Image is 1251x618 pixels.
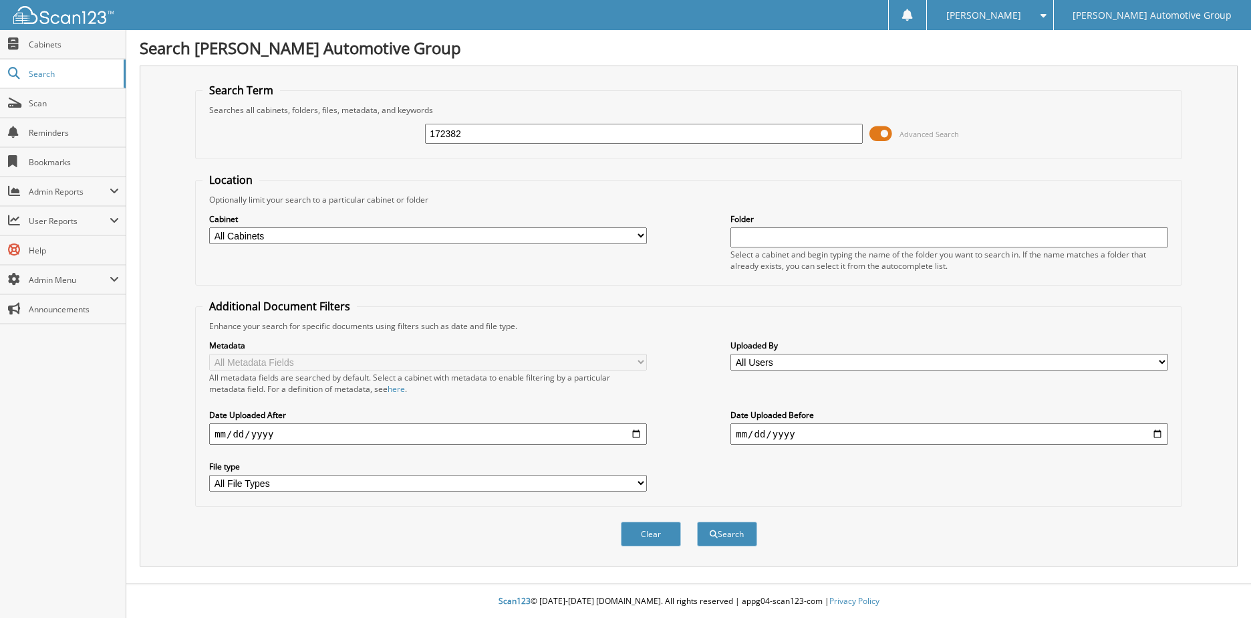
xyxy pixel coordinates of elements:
input: end [730,423,1168,445]
label: Date Uploaded Before [730,409,1168,421]
label: File type [209,461,647,472]
button: Search [697,522,757,546]
legend: Additional Document Filters [202,299,357,314]
label: Cabinet [209,213,647,225]
span: Scan [29,98,119,109]
iframe: Chat Widget [1184,554,1251,618]
span: Announcements [29,304,119,315]
span: Reminders [29,127,119,138]
label: Folder [730,213,1168,225]
span: Bookmarks [29,157,119,168]
button: Clear [621,522,681,546]
span: Cabinets [29,39,119,50]
div: All metadata fields are searched by default. Select a cabinet with metadata to enable filtering b... [209,372,647,395]
span: [PERSON_NAME] Automotive Group [1073,11,1232,19]
legend: Search Term [202,83,280,98]
span: Advanced Search [899,129,959,139]
div: © [DATE]-[DATE] [DOMAIN_NAME]. All rights reserved | appg04-scan123-com | [126,585,1251,618]
span: Admin Reports [29,186,110,197]
label: Uploaded By [730,340,1168,351]
span: Help [29,245,119,256]
span: Scan123 [499,595,531,607]
span: User Reports [29,215,110,227]
span: [PERSON_NAME] [946,11,1021,19]
div: Select a cabinet and begin typing the name of the folder you want to search in. If the name match... [730,249,1168,272]
span: Search [29,68,117,80]
a: Privacy Policy [829,595,879,607]
div: Searches all cabinets, folders, files, metadata, and keywords [202,104,1175,116]
label: Metadata [209,340,647,351]
a: here [388,383,405,395]
h1: Search [PERSON_NAME] Automotive Group [140,37,1238,59]
input: start [209,423,647,445]
label: Date Uploaded After [209,409,647,421]
span: Admin Menu [29,274,110,286]
legend: Location [202,173,259,187]
div: Enhance your search for specific documents using filters such as date and file type. [202,320,1175,332]
img: scan123-logo-white.svg [13,6,114,24]
div: Optionally limit your search to a particular cabinet or folder [202,194,1175,205]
